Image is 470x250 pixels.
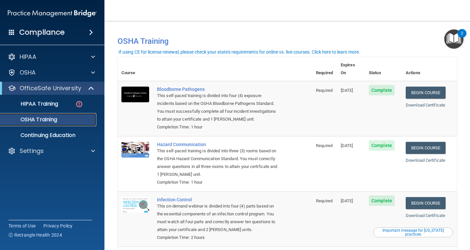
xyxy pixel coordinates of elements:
button: Open Resource Center, 2 new notifications [444,29,463,49]
a: HIPAA [8,53,95,61]
a: Download Certificate [406,158,445,163]
button: If using CE for license renewal, please check your state's requirements for online vs. live cours... [117,49,361,55]
th: Required [312,57,337,81]
a: OSHA [8,69,95,76]
a: Begin Course [406,197,446,209]
a: Privacy Policy [43,223,73,229]
div: This on-demand webinar is divided into four (4) parts based on the essential components of an inf... [157,202,279,234]
div: Completion Time: 2 hours [157,234,279,242]
div: Completion Time: 1 hour [157,178,279,186]
span: Complete [369,140,395,151]
a: Settings [8,147,95,155]
a: Terms of Use [8,223,36,229]
h4: OSHA Training [117,37,457,46]
div: Completion Time: 1 hour [157,123,279,131]
a: OfficeSafe University [8,84,95,92]
a: Bloodborne Pathogens [157,87,279,92]
div: This self-paced training is divided into four (4) exposure incidents based on the OSHA Bloodborne... [157,92,279,123]
div: If using CE for license renewal, please check your state's requirements for online vs. live cours... [118,50,360,54]
span: Required [316,88,333,93]
a: Begin Course [406,87,446,99]
div: 2 [461,33,463,42]
a: Download Certificate [406,103,445,108]
div: Important message for [US_STATE] practices [374,228,452,236]
span: [DATE] [341,143,353,148]
img: danger-circle.6113f641.png [75,100,83,108]
button: Read this if you are a dental practitioner in the state of CA [373,227,453,237]
p: OSHA Training [4,116,57,123]
p: Settings [20,147,44,155]
th: Course [117,57,153,81]
span: [DATE] [341,88,353,93]
span: Required [316,198,333,203]
span: Ⓒ Rectangle Health 2024 [8,232,62,238]
span: Required [316,143,333,148]
p: OSHA [20,69,36,76]
h4: Compliance [19,28,65,37]
div: This self-paced training is divided into three (3) rooms based on the OSHA Hazard Communication S... [157,147,279,178]
p: HIPAA Training [4,101,58,107]
p: Continuing Education [4,132,93,139]
span: Complete [369,85,395,95]
span: Complete [369,195,395,206]
p: HIPAA [20,53,36,61]
p: OfficeSafe University [20,84,81,92]
a: Infection Control [157,197,279,202]
th: Status [365,57,402,81]
img: PMB logo [8,7,97,20]
a: Download Certificate [406,213,445,218]
th: Actions [402,57,457,81]
a: Begin Course [406,142,446,154]
a: Hazard Communication [157,142,279,147]
th: Expires On [337,57,365,81]
span: [DATE] [341,198,353,203]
